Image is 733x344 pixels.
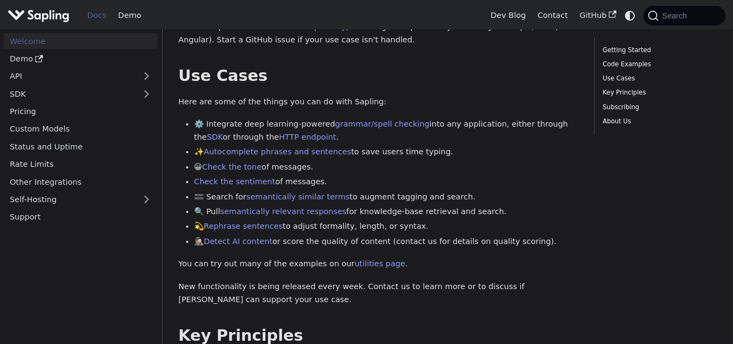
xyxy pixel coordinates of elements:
[204,222,283,230] a: Rephrase sentences
[112,7,147,24] a: Demo
[603,45,713,55] a: Getting Started
[179,258,579,271] p: You can try out many of the examples on our .
[8,8,69,23] img: Sapling.ai
[202,162,262,171] a: Check the tone
[659,11,693,20] span: Search
[207,133,222,141] a: SDK
[194,177,276,186] a: Check the sentiment
[335,120,430,128] a: grammar/spell checking
[4,51,157,67] a: Demo
[194,191,579,204] li: 🟰 Search for to augment tagging and search.
[603,116,713,127] a: About Us
[179,21,579,47] p: Find example code in our , including examples for Python and JavaScript (React, Angular). Start a...
[4,33,157,49] a: Welcome
[279,133,336,141] a: HTTP endpoint
[194,161,579,174] li: 😀 of messages.
[4,104,157,120] a: Pricing
[8,8,73,23] a: Sapling.aiSapling.ai
[136,86,157,102] button: Expand sidebar category 'SDK'
[194,118,579,144] li: ⚙️ Integrate deep learning-powered into any application, either through the or through the .
[194,235,579,248] li: 🕵🏽‍♀️ or score the quality of content (contact us for details on quality scoring).
[136,68,157,84] button: Expand sidebar category 'API'
[194,205,579,218] li: 🔍 Pull for knowledge-base retrieval and search.
[4,174,157,190] a: Other Integrations
[4,139,157,154] a: Status and Uptime
[4,68,136,84] a: API
[532,7,574,24] a: Contact
[194,176,579,189] li: of messages.
[204,237,272,246] a: Detect AI content
[643,6,725,26] button: Search (Command+K)
[603,73,713,84] a: Use Cases
[485,7,531,24] a: Dev Blog
[204,147,352,156] a: Autocomplete phrases and sentences
[4,86,136,102] a: SDK
[603,87,713,98] a: Key Principles
[354,259,405,268] a: utilities page
[4,121,157,137] a: Custom Models
[573,7,622,24] a: GitHub
[179,96,579,109] p: Here are some of the things you can do with Sapling:
[179,280,579,307] p: New functionality is being released every week. Contact us to learn more or to discuss if [PERSON...
[603,59,713,70] a: Code Examples
[603,102,713,112] a: Subscribing
[179,66,579,86] h2: Use Cases
[246,192,349,201] a: semantically similar terms
[4,157,157,172] a: Rate Limits
[622,8,638,23] button: Switch between dark and light mode (currently system mode)
[4,192,157,208] a: Self-Hosting
[81,7,112,24] a: Docs
[4,209,157,225] a: Support
[220,207,347,216] a: semantically relevant responses
[194,220,579,233] li: 💫 to adjust formality, length, or syntax.
[194,146,579,159] li: ✨ to save users time typing.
